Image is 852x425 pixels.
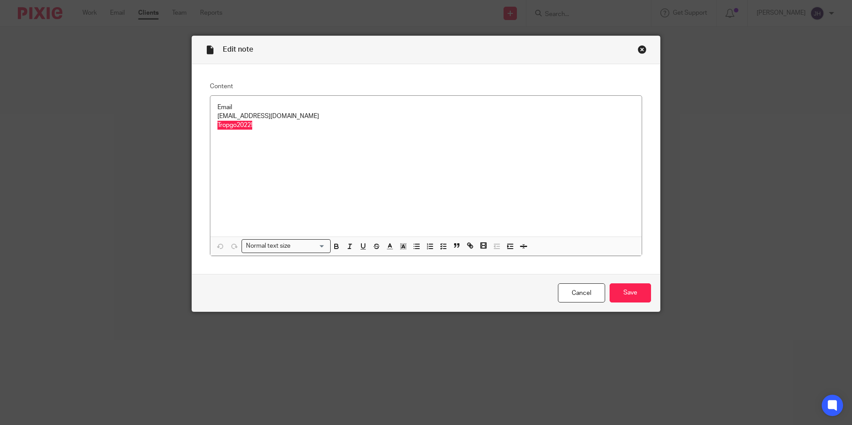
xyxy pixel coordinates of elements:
[558,283,605,302] a: Cancel
[638,45,647,54] div: Close this dialog window
[210,82,642,91] label: Content
[293,241,325,251] input: Search for option
[223,46,253,53] span: Edit note
[244,241,292,251] span: Normal text size
[242,239,331,253] div: Search for option
[217,103,635,112] p: Email
[217,121,635,130] p: Tropgo2022!
[610,283,651,302] input: Save
[217,112,635,121] p: [EMAIL_ADDRESS][DOMAIN_NAME]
